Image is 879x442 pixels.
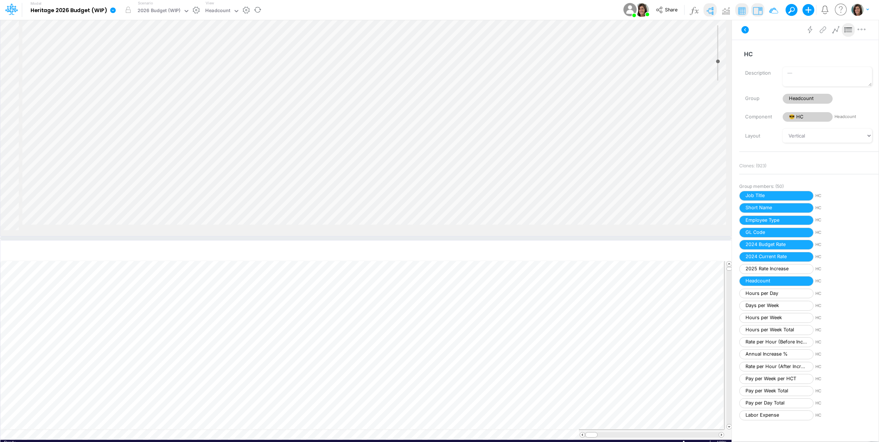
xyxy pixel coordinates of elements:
label: Description [740,67,777,79]
span: 2025 Rate Increase [739,264,814,274]
input: Type a title here [7,244,572,259]
span: 2024 Current Rate [739,252,814,262]
span: Employee Type [739,215,814,225]
span: Annual Increase % [739,349,814,359]
span: HC [815,327,877,333]
span: HC [815,364,877,370]
span: HC [815,217,877,223]
span: Share [665,7,677,12]
input: — Node name — [739,47,872,61]
span: Rate per Hour (Before Increase) [739,337,814,347]
span: Pay per Week Total [739,386,814,396]
span: Headcount [834,114,872,120]
span: Group members: ( 50 ) [739,183,879,190]
span: HC [815,400,877,406]
span: HC [815,278,877,284]
span: Labor Expense [739,410,814,420]
span: HC [815,351,877,357]
span: HC [815,254,877,260]
label: Model [31,1,42,6]
span: Hours per Week [739,313,814,323]
label: Component [740,111,777,123]
button: Share [652,4,683,16]
label: Group [740,92,777,105]
span: Days per Week [739,301,814,311]
span: HC [815,315,877,321]
span: 2024 Budget Rate [739,240,814,250]
span: Short Name [739,203,814,213]
button: Process [804,23,816,37]
img: User Image Icon [622,1,638,18]
b: Heritage 2026 Budget (WIP) [31,7,107,14]
span: GL Code [739,228,814,238]
span: Headcount [783,94,833,104]
span: Rate per Hour (After Increase) [739,362,814,372]
span: HC [815,266,877,272]
div: Headcount [205,7,230,15]
span: Job Title [739,191,814,201]
span: HC [815,229,877,236]
span: HC [815,339,877,345]
img: User Image Icon [635,3,649,17]
span: Pay per Week per HCT [739,374,814,384]
span: Headcount [739,276,814,286]
span: HC [815,205,877,211]
span: HC [815,290,877,297]
div: 2026 Budget (WIP) [138,7,181,15]
label: Layout [740,130,777,142]
span: HC [815,376,877,382]
span: Hours per Day [739,289,814,299]
span: Hours per Week Total [739,325,814,335]
span: HC [815,388,877,394]
span: Pay per Day Total [739,398,814,408]
a: Notifications [821,6,829,14]
span: HC [815,303,877,309]
span: HC [815,193,877,199]
span: Clones: ( 923 ) [739,163,766,169]
span: 😎 HC [783,112,833,122]
label: Scenario [138,0,153,6]
span: HC [815,412,877,418]
label: View [206,0,214,6]
span: HC [815,242,877,248]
